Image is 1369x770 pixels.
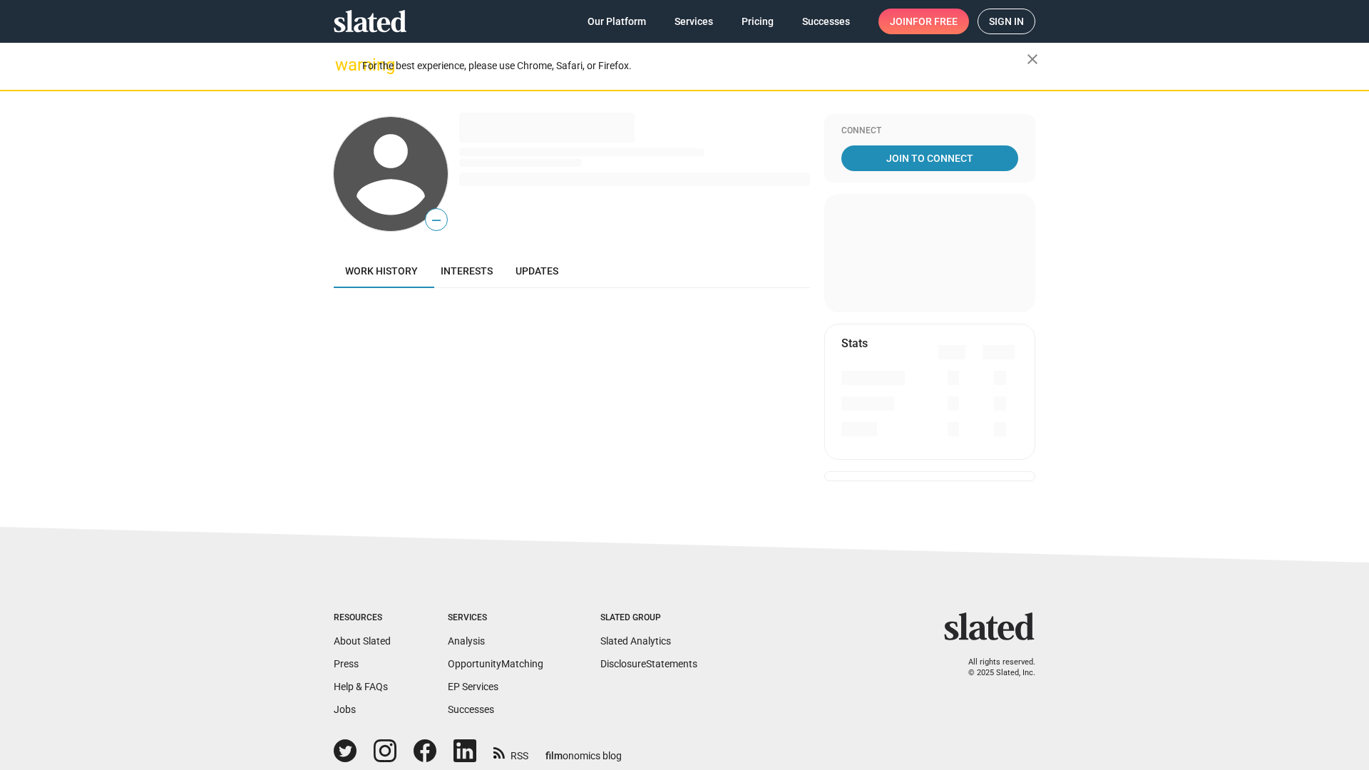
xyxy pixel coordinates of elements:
a: Press [334,658,359,669]
a: Pricing [730,9,785,34]
a: About Slated [334,635,391,647]
span: Services [675,9,713,34]
span: Pricing [742,9,774,34]
a: Help & FAQs [334,681,388,692]
div: For the best experience, please use Chrome, Safari, or Firefox. [362,56,1027,76]
div: Connect [841,125,1018,137]
mat-icon: close [1024,51,1041,68]
a: Successes [791,9,861,34]
a: Work history [334,254,429,288]
a: RSS [493,741,528,763]
mat-card-title: Stats [841,336,868,351]
span: Work history [345,265,418,277]
span: film [545,750,563,761]
span: Successes [802,9,850,34]
span: Join To Connect [844,145,1015,171]
span: Join [890,9,958,34]
a: Sign in [978,9,1035,34]
span: Our Platform [588,9,646,34]
a: filmonomics blog [545,738,622,763]
a: Services [663,9,724,34]
a: Jobs [334,704,356,715]
a: Slated Analytics [600,635,671,647]
mat-icon: warning [335,56,352,73]
div: Services [448,612,543,624]
p: All rights reserved. © 2025 Slated, Inc. [953,657,1035,678]
span: for free [913,9,958,34]
div: Slated Group [600,612,697,624]
a: Updates [504,254,570,288]
a: Our Platform [576,9,657,34]
a: Join To Connect [841,145,1018,171]
a: Analysis [448,635,485,647]
span: Updates [516,265,558,277]
a: OpportunityMatching [448,658,543,669]
a: Joinfor free [878,9,969,34]
span: — [426,211,447,230]
a: DisclosureStatements [600,658,697,669]
a: Successes [448,704,494,715]
span: Sign in [989,9,1024,34]
a: EP Services [448,681,498,692]
a: Interests [429,254,504,288]
div: Resources [334,612,391,624]
span: Interests [441,265,493,277]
